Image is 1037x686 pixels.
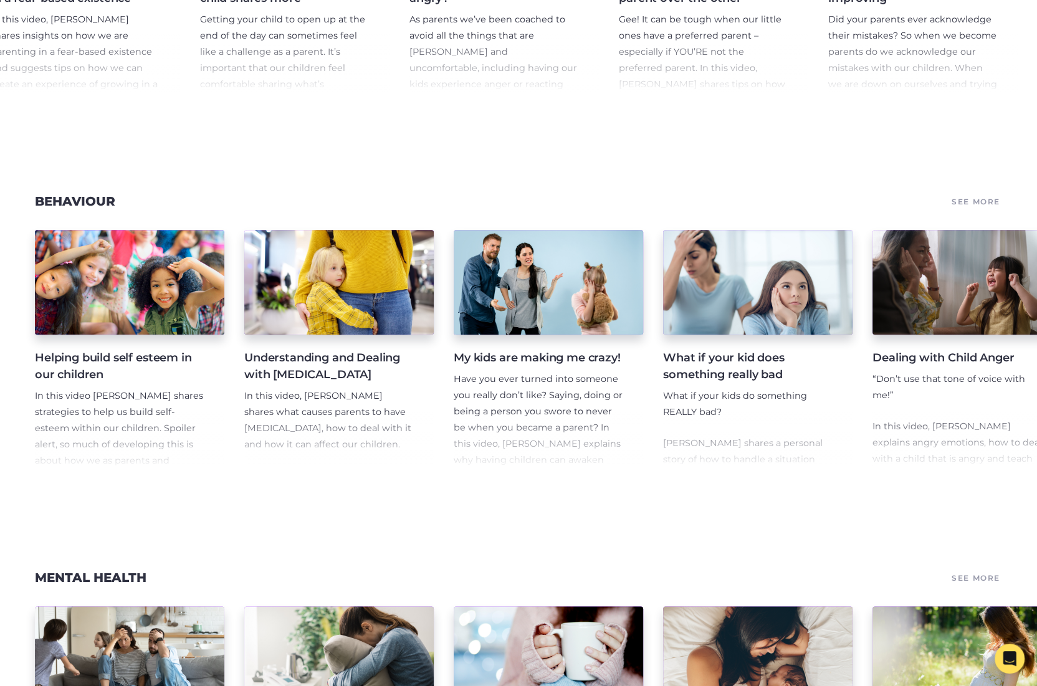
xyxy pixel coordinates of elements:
[663,350,833,383] h4: What if your kid does something really bad
[663,388,833,421] p: What if your kids do something REALLY bad?
[244,388,414,453] p: In this video, [PERSON_NAME] shares what causes parents to have [MEDICAL_DATA], how to deal with ...
[995,644,1025,674] div: Open Intercom Messenger
[950,569,1002,586] a: See More
[35,570,146,585] a: Mental Health
[35,230,224,469] a: Helping build self esteem in our children In this video [PERSON_NAME] shares strategies to help u...
[828,12,998,254] p: Did your parents ever acknowledge their mistakes? So when we become parents do we acknowledge our...
[200,12,370,157] p: Getting your child to open up at the end of the day can sometimes feel like a challenge as a pare...
[409,12,579,173] p: As parents we’ve been coached to avoid all the things that are [PERSON_NAME] and uncomfortable, i...
[454,371,623,517] p: Have you ever turned into someone you really don’t like? Saying, doing or being a person you swor...
[454,350,623,366] h4: My kids are making me crazy!
[950,193,1002,210] a: See More
[619,12,788,125] p: Gee! It can be tough when our little ones have a preferred parent – especially if YOU’RE not the ...
[35,388,204,598] p: In this video [PERSON_NAME] shares strategies to help us build self-esteem within our children. S...
[663,230,853,469] a: What if your kid does something really bad What if your kids do something REALLY bad? [PERSON_NAM...
[35,350,204,383] h4: Helping build self esteem in our children
[35,194,115,209] a: Behaviour
[244,230,434,469] a: Understanding and Dealing with [MEDICAL_DATA] In this video, [PERSON_NAME] shares what causes par...
[454,230,643,469] a: My kids are making me crazy! Have you ever turned into someone you really don’t like? Saying, doi...
[244,350,414,383] h4: Understanding and Dealing with [MEDICAL_DATA]
[663,436,833,500] p: [PERSON_NAME] shares a personal story of how to handle a situation when your child does something...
